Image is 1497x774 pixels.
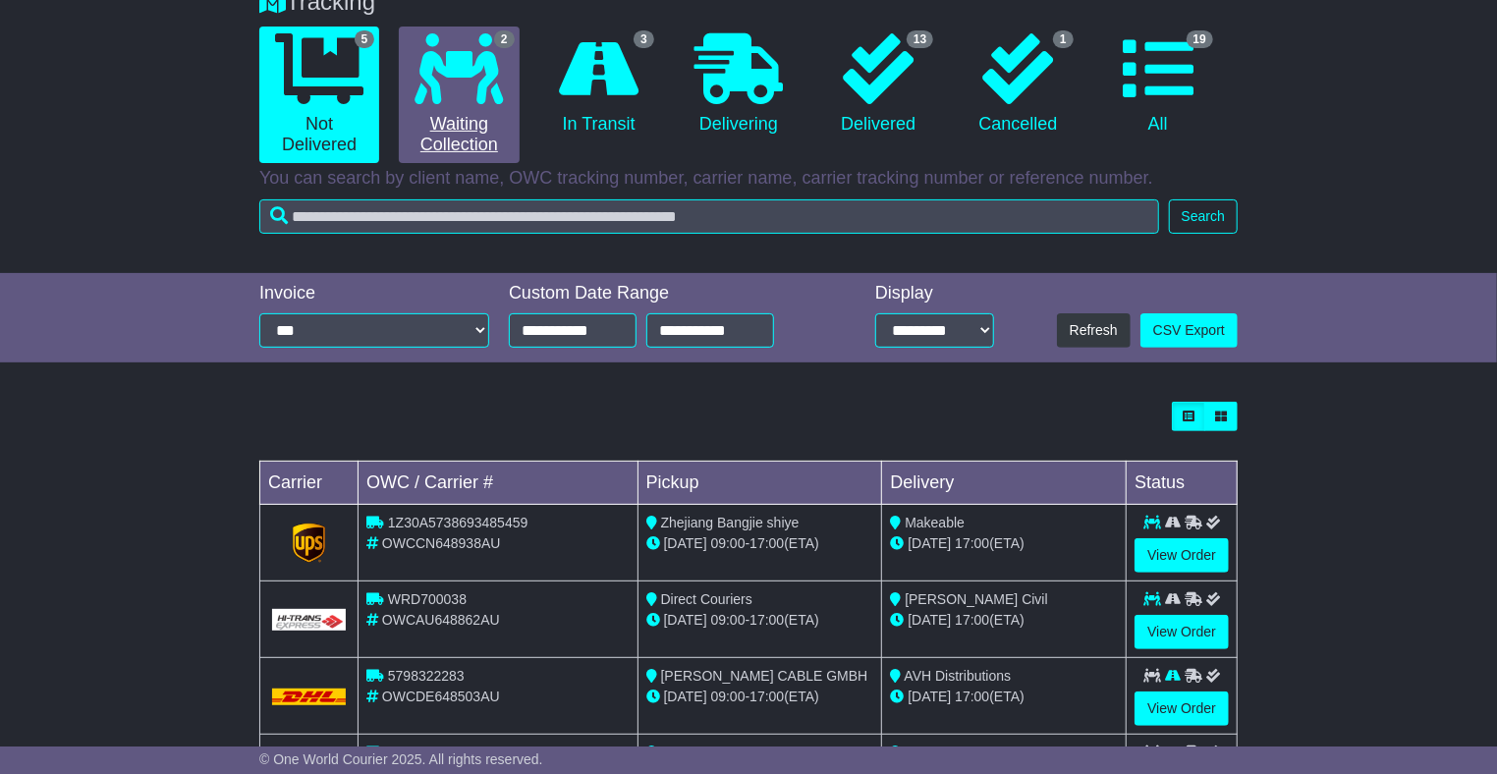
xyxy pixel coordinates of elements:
[905,668,1012,684] span: AVH Distributions
[1098,27,1218,142] a: 19 All
[259,168,1238,190] p: You can search by client name, OWC tracking number, carrier name, carrier tracking number or refe...
[955,689,989,704] span: 17:00
[905,591,1047,607] span: [PERSON_NAME] Civil
[646,610,874,631] div: - (ETA)
[399,27,519,163] a: 2 Waiting Collection
[388,668,465,684] span: 5798322283
[955,612,989,628] span: 17:00
[1140,313,1238,348] a: CSV Export
[260,462,359,505] td: Carrier
[382,612,500,628] span: OWCAU648862AU
[664,689,707,704] span: [DATE]
[1057,313,1131,348] button: Refresh
[1135,615,1229,649] a: View Order
[818,27,938,142] a: 13 Delivered
[1053,30,1074,48] span: 1
[259,27,379,163] a: 5 Not Delivered
[875,283,994,304] div: Display
[661,515,800,530] span: Zhejiang Bangjie shiye
[388,515,527,530] span: 1Z30A5738693485459
[638,462,882,505] td: Pickup
[905,515,965,530] span: Makeable
[539,27,659,142] a: 3 In Transit
[661,745,785,760] span: Blue Sky Beverages
[382,535,501,551] span: OWCCN648938AU
[661,668,868,684] span: [PERSON_NAME] CABLE GMBH
[1127,462,1238,505] td: Status
[293,524,326,563] img: GetCarrierServiceLogo
[388,591,467,607] span: WRD700038
[272,689,346,704] img: DHL.png
[359,462,638,505] td: OWC / Carrier #
[890,610,1118,631] div: (ETA)
[382,689,500,704] span: OWCDE648503AU
[749,689,784,704] span: 17:00
[890,533,1118,554] div: (ETA)
[272,609,346,631] img: GetCarrierServiceLogo
[634,30,654,48] span: 3
[907,30,933,48] span: 13
[259,751,543,767] span: © One World Courier 2025. All rights reserved.
[494,30,515,48] span: 2
[646,687,874,707] div: - (ETA)
[882,462,1127,505] td: Delivery
[890,687,1118,707] div: (ETA)
[955,535,989,551] span: 17:00
[1187,30,1213,48] span: 19
[509,283,822,304] div: Custom Date Range
[711,535,746,551] span: 09:00
[749,612,784,628] span: 17:00
[1135,691,1229,726] a: View Order
[1135,538,1229,573] a: View Order
[388,745,477,760] span: OWCR000270
[664,535,707,551] span: [DATE]
[908,612,951,628] span: [DATE]
[905,745,1065,760] span: TJN/swat Freight Services
[355,30,375,48] span: 5
[711,612,746,628] span: 09:00
[908,535,951,551] span: [DATE]
[664,612,707,628] span: [DATE]
[958,27,1078,142] a: 1 Cancelled
[259,283,489,304] div: Invoice
[908,689,951,704] span: [DATE]
[679,27,799,142] a: Delivering
[646,533,874,554] div: - (ETA)
[711,689,746,704] span: 09:00
[749,535,784,551] span: 17:00
[661,591,752,607] span: Direct Couriers
[1169,199,1238,234] button: Search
